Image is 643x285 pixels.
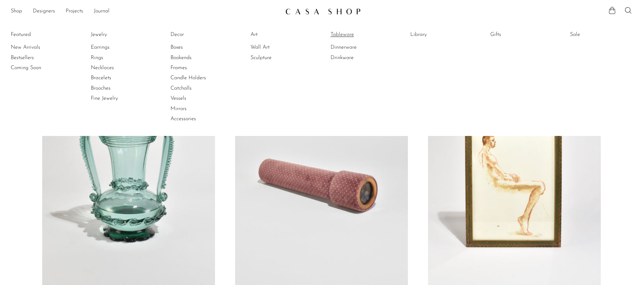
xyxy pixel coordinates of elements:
[91,95,141,102] a: Fine Jewelry
[490,30,541,42] ul: Gifts
[11,44,61,51] a: New Arrivals
[91,64,141,72] a: Necklaces
[570,31,620,38] a: Sale
[251,44,301,51] a: Wall Art
[91,44,141,51] a: Earrings
[170,85,221,92] a: Catchalls
[91,54,141,61] a: Rings
[170,95,221,102] a: Vessels
[251,30,301,63] ul: Art
[170,30,221,124] ul: Decor
[94,7,110,16] a: Journal
[91,30,141,104] ul: Jewelry
[170,54,221,61] a: Bookends
[490,31,541,38] a: Gifts
[331,44,381,51] a: Dinnerware
[11,64,61,72] a: Coming Soon
[91,31,141,38] a: Jewelry
[170,74,221,82] a: Candle Holders
[170,105,221,112] a: Mirrors
[251,31,301,38] a: Art
[410,31,460,38] a: Library
[170,115,221,123] a: Accessories
[11,7,22,16] a: Shop
[11,54,61,61] a: Bestsellers
[331,30,381,63] ul: Tableware
[170,31,221,38] a: Decor
[11,42,61,73] ul: Featured
[410,30,460,42] ul: Library
[331,54,381,61] a: Drinkware
[11,6,280,17] nav: Desktop navigation
[33,7,55,16] a: Designers
[91,74,141,82] a: Bracelets
[331,31,381,38] a: Tableware
[570,30,620,42] ul: Sale
[170,64,221,72] a: Frames
[66,7,83,16] a: Projects
[251,54,301,61] a: Sculpture
[91,85,141,92] a: Brooches
[170,44,221,51] a: Boxes
[11,6,280,17] ul: NEW HEADER MENU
